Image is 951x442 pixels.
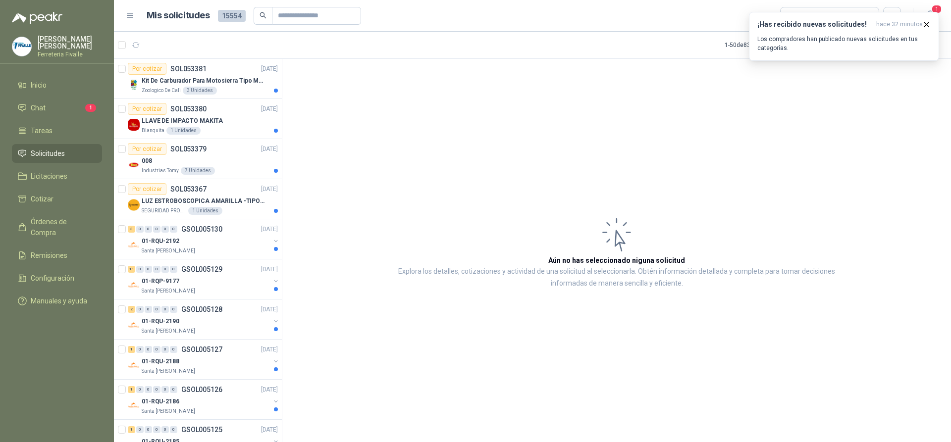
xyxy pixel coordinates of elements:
p: Zoologico De Cali [142,87,181,95]
p: GSOL005128 [181,306,222,313]
div: 1 [128,346,135,353]
p: 01-RQU-2192 [142,237,179,246]
div: 0 [161,346,169,353]
div: 0 [136,386,144,393]
span: search [260,12,266,19]
div: Por cotizar [128,183,166,195]
a: 11 0 0 0 0 0 GSOL005129[DATE] Company Logo01-RQP-9177Santa [PERSON_NAME] [128,263,280,295]
p: Santa [PERSON_NAME] [142,327,195,335]
div: 0 [145,346,152,353]
span: Remisiones [31,250,67,261]
img: Company Logo [128,279,140,291]
a: Manuales y ayuda [12,292,102,310]
div: 0 [161,226,169,233]
p: Blanquita [142,127,164,135]
a: Solicitudes [12,144,102,163]
div: 0 [170,266,177,273]
p: [DATE] [261,145,278,154]
div: 0 [153,346,160,353]
div: 3 [128,226,135,233]
img: Logo peakr [12,12,62,24]
div: 0 [153,426,160,433]
a: Chat1 [12,98,102,117]
p: LUZ ESTROBOSCOPICA AMARILLA -TIPO BALA [142,196,265,206]
p: Santa [PERSON_NAME] [142,247,195,255]
div: 0 [145,426,152,433]
p: Santa [PERSON_NAME] [142,407,195,415]
div: 1 Unidades [166,127,201,135]
a: Órdenes de Compra [12,212,102,242]
a: Licitaciones [12,167,102,186]
p: GSOL005125 [181,426,222,433]
div: 0 [170,226,177,233]
img: Company Logo [128,159,140,171]
div: Todas [787,10,807,21]
a: Inicio [12,76,102,95]
p: GSOL005126 [181,386,222,393]
a: 3 0 0 0 0 0 GSOL005130[DATE] Company Logo01-RQU-2192Santa [PERSON_NAME] [128,223,280,255]
div: 1 - 50 de 8373 [725,37,789,53]
div: 0 [136,226,144,233]
div: 0 [170,306,177,313]
a: 1 0 0 0 0 0 GSOL005127[DATE] Company Logo01-RQU-2188Santa [PERSON_NAME] [128,344,280,375]
img: Company Logo [128,359,140,371]
p: [DATE] [261,425,278,435]
div: 7 Unidades [181,167,215,175]
p: SOL053379 [170,146,207,152]
a: Por cotizarSOL053367[DATE] Company LogoLUZ ESTROBOSCOPICA AMARILLA -TIPO BALASEGURIDAD PROVISER L... [114,179,282,219]
div: 1 Unidades [188,207,222,215]
p: [DATE] [261,185,278,194]
span: Cotizar [31,194,53,204]
div: 0 [136,426,144,433]
span: Inicio [31,80,47,91]
span: Manuales y ayuda [31,295,87,306]
img: Company Logo [128,199,140,211]
h1: Mis solicitudes [147,8,210,23]
span: Tareas [31,125,53,136]
p: 01-RQP-9177 [142,277,179,286]
img: Company Logo [128,399,140,411]
div: 2 [128,306,135,313]
p: Ferreteria Fivalle [38,51,102,57]
p: Explora los detalles, cotizaciones y actividad de una solicitud al seleccionarla. Obtén informaci... [381,266,852,290]
img: Company Logo [128,119,140,131]
div: 0 [170,426,177,433]
a: Remisiones [12,246,102,265]
div: 0 [145,306,152,313]
span: hace 32 minutos [876,20,923,29]
div: 0 [161,266,169,273]
div: Por cotizar [128,143,166,155]
div: 0 [145,386,152,393]
a: Cotizar [12,190,102,208]
p: GSOL005130 [181,226,222,233]
p: [DATE] [261,385,278,394]
p: [PERSON_NAME] [PERSON_NAME] [38,36,102,49]
div: 0 [153,386,160,393]
span: Configuración [31,273,74,284]
div: 0 [136,266,144,273]
a: Tareas [12,121,102,140]
p: [DATE] [261,64,278,74]
div: Por cotizar [128,63,166,75]
p: [DATE] [261,225,278,234]
a: Por cotizarSOL053380[DATE] Company LogoLLAVE DE IMPACTO MAKITABlanquita1 Unidades [114,99,282,139]
div: 0 [145,266,152,273]
p: SOL053380 [170,105,207,112]
span: Solicitudes [31,148,65,159]
div: 0 [161,386,169,393]
div: 1 [128,386,135,393]
p: Santa [PERSON_NAME] [142,287,195,295]
h3: Aún no has seleccionado niguna solicitud [548,255,685,266]
img: Company Logo [12,37,31,56]
a: Por cotizarSOL053379[DATE] Company Logo008Industrias Tomy7 Unidades [114,139,282,179]
p: 008 [142,156,152,166]
a: Configuración [12,269,102,288]
p: [DATE] [261,265,278,274]
button: 1 [921,7,939,25]
p: LLAVE DE IMPACTO MAKITA [142,116,223,126]
div: 1 [128,426,135,433]
div: 0 [170,346,177,353]
div: 0 [161,306,169,313]
div: 0 [136,306,144,313]
div: 0 [153,266,160,273]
